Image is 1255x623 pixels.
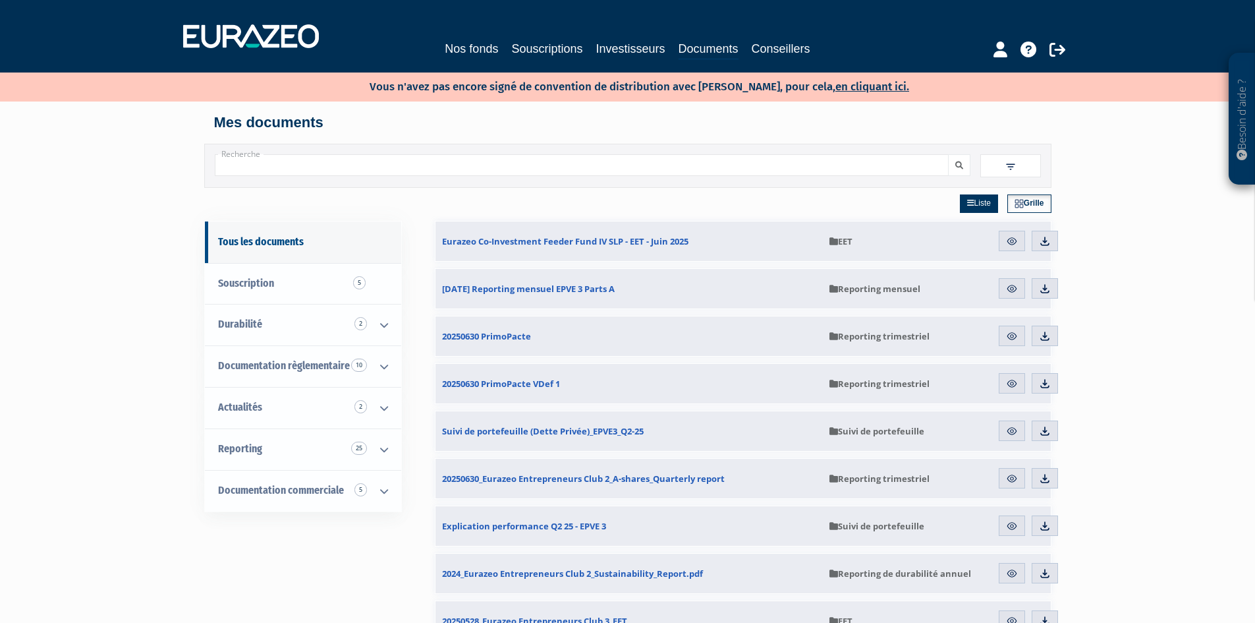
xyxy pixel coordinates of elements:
[829,235,852,247] span: EET
[214,115,1042,131] h4: Mes documents
[1039,330,1051,342] img: download.svg
[596,40,665,58] a: Investisseurs
[218,401,262,413] span: Actualités
[353,276,366,289] span: 5
[679,40,739,60] a: Documents
[442,283,615,295] span: [DATE] Reporting mensuel EPVE 3 Parts A
[435,459,823,498] a: 20250630_Eurazeo Entrepreneurs Club 2_A-shares_Quarterly report
[435,269,823,309] a: [DATE] Reporting mensuel EPVE 3 Parts A
[354,400,367,413] span: 2
[435,364,823,403] a: 20250630 PrimoPacte VDef 1
[442,378,560,390] span: 20250630 PrimoPacte VDef 1
[442,568,703,579] span: 2024_Eurazeo Entrepreneurs Club 2_Sustainability_Report.pdf
[442,425,644,437] span: Suivi de portefeuille (Dette Privée)_EPVE3_Q2-25
[331,76,909,95] p: Vous n'avez pas encore signé de convention de distribution avec [PERSON_NAME], pour cela,
[218,442,262,455] span: Reporting
[1006,378,1018,390] img: eye.svg
[435,554,823,593] a: 2024_Eurazeo Entrepreneurs Club 2_Sustainability_Report.pdf
[205,263,401,305] a: Souscription5
[218,484,344,496] span: Documentation commerciale
[829,378,930,390] span: Reporting trimestriel
[1006,330,1018,342] img: eye.svg
[218,277,274,289] span: Souscription
[1006,520,1018,532] img: eye.svg
[829,568,971,579] span: Reporting de durabilité annuel
[1039,378,1051,390] img: download.svg
[829,473,930,485] span: Reporting trimestriel
[205,470,401,512] a: Documentation commerciale 5
[1039,235,1051,247] img: download.svg
[835,80,909,94] a: en cliquant ici.
[1235,60,1250,179] p: Besoin d'aide ?
[205,345,401,387] a: Documentation règlementaire 10
[752,40,810,58] a: Conseillers
[435,506,823,546] a: Explication performance Q2 25 - EPVE 3
[1006,425,1018,437] img: eye.svg
[218,318,262,330] span: Durabilité
[205,429,401,470] a: Reporting 25
[351,442,367,455] span: 25
[354,483,367,496] span: 5
[1039,520,1051,532] img: download.svg
[829,520,924,532] span: Suivi de portefeuille
[829,283,920,295] span: Reporting mensuel
[218,359,350,372] span: Documentation règlementaire
[1007,194,1051,213] a: Grille
[1039,473,1051,485] img: download.svg
[1039,425,1051,437] img: download.svg
[1039,568,1051,579] img: download.svg
[435,316,823,356] a: 20250630 PrimoPacte
[960,194,998,213] a: Liste
[183,24,319,48] img: 1732889491-logotype_eurazeo_blanc_rvb.png
[1006,473,1018,485] img: eye.svg
[205,387,401,429] a: Actualités 2
[445,40,498,58] a: Nos fonds
[215,154,949,176] input: Recherche
[442,235,688,247] span: Eurazeo Co-Investment Feeder Fund IV SLP - EET - Juin 2025
[442,473,725,485] span: 20250630_Eurazeo Entrepreneurs Club 2_A-shares_Quarterly report
[205,304,401,345] a: Durabilité 2
[1006,283,1018,295] img: eye.svg
[351,359,367,372] span: 10
[829,330,930,342] span: Reporting trimestriel
[511,40,582,58] a: Souscriptions
[1005,161,1017,173] img: filter.svg
[205,222,401,263] a: Tous les documents
[829,425,924,437] span: Suivi de portefeuille
[1006,568,1018,579] img: eye.svg
[435,222,823,261] a: Eurazeo Co-Investment Feeder Fund IV SLP - EET - Juin 2025
[1039,283,1051,295] img: download.svg
[435,411,823,451] a: Suivi de portefeuille (Dette Privée)_EPVE3_Q2-25
[442,520,606,532] span: Explication performance Q2 25 - EPVE 3
[1015,199,1024,208] img: grid.svg
[1006,235,1018,247] img: eye.svg
[354,317,367,330] span: 2
[442,330,531,342] span: 20250630 PrimoPacte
